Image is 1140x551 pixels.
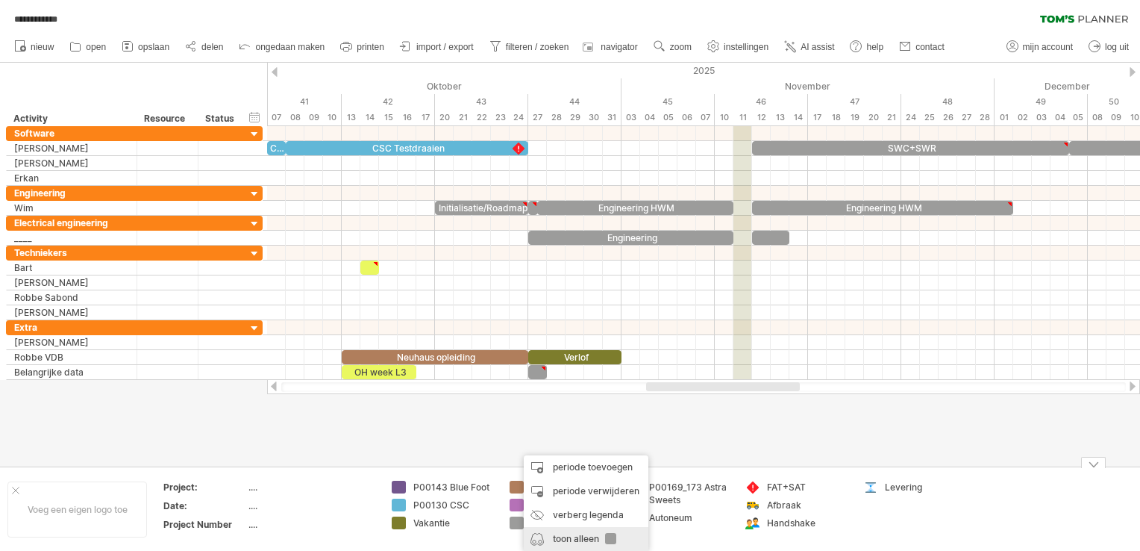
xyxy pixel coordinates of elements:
div: dinsdag, 28 Oktober 2025 [547,110,566,125]
div: donderdag, 16 Oktober 2025 [398,110,416,125]
div: vrijdag, 10 Oktober 2025 [323,110,342,125]
a: help [846,37,888,57]
a: contact [895,37,949,57]
div: Activity [13,111,128,126]
a: mijn account [1003,37,1077,57]
span: log uit [1105,42,1129,52]
div: FAT+SAT [767,481,848,494]
div: [PERSON_NAME] [14,335,129,349]
div: ____ [14,231,129,245]
span: contact [915,42,945,52]
div: donderdag, 6 November 2025 [677,110,696,125]
div: Status [205,111,238,126]
div: [PERSON_NAME] [14,275,129,290]
div: donderdag, 20 November 2025 [864,110,883,125]
div: dinsdag, 7 Oktober 2025 [267,110,286,125]
div: 44 [528,94,621,110]
div: maandag, 3 November 2025 [621,110,640,125]
a: log uit [1085,37,1133,57]
div: .... [248,518,374,531]
div: dinsdag, 11 November 2025 [733,110,752,125]
div: dinsdag, 4 November 2025 [640,110,659,125]
div: Wim [14,201,129,215]
div: P00143 Blue Foot [413,481,495,494]
span: opslaan [138,42,169,52]
div: Robbe Sabond [14,290,129,305]
div: Engineering [528,231,733,245]
div: woensdag, 22 Oktober 2025 [472,110,491,125]
div: vrijdag, 31 Oktober 2025 [603,110,621,125]
div: maandag, 17 November 2025 [808,110,827,125]
div: maandag, 10 November 2025 [715,110,733,125]
div: Project: [163,481,245,494]
div: woensdag, 3 December 2025 [1032,110,1050,125]
div: Project Number [163,518,245,531]
div: 41 [248,94,342,110]
span: navigator [601,42,637,52]
div: 49 [995,94,1088,110]
div: Voeg een eigen logo toe [7,482,147,538]
div: P00169_173 Astra Sweets [649,481,730,506]
div: woensdag, 29 Oktober 2025 [566,110,584,125]
div: dinsdag, 18 November 2025 [827,110,845,125]
div: P00130 CSC [413,499,495,511]
div: vrijdag, 21 November 2025 [883,110,901,125]
div: Date: [163,499,245,512]
div: CSC Testdraaien [286,141,528,155]
div: periode verwijderen [524,479,648,503]
div: donderdag, 13 November 2025 [771,110,789,125]
div: Autoneum [649,511,730,524]
a: navigator [580,37,642,57]
span: zoom [670,42,692,52]
div: Afbraak [767,499,848,511]
a: open [66,37,110,57]
div: Bart [14,261,129,275]
div: toon alleen [524,527,648,551]
div: vrijdag, 14 November 2025 [789,110,808,125]
div: CSC [267,141,286,155]
span: delen [201,42,223,52]
div: maandag, 24 November 2025 [901,110,920,125]
a: printen [336,37,389,57]
div: woensdag, 26 November 2025 [939,110,957,125]
span: mijn account [1023,42,1073,52]
div: OH week L3 [342,365,416,379]
div: .... [248,499,374,512]
div: woensdag, 5 November 2025 [659,110,677,125]
div: Engineering [14,186,129,200]
div: maandag, 13 Oktober 2025 [342,110,360,125]
div: dinsdag, 2 December 2025 [1013,110,1032,125]
div: Oktober 2025 [192,78,621,94]
span: filteren / zoeken [506,42,569,52]
div: Engineering HWM [752,201,1013,215]
div: verberg legenda [1081,457,1106,468]
div: woensdag, 19 November 2025 [845,110,864,125]
div: donderdag, 27 November 2025 [957,110,976,125]
div: Robbe VDB [14,350,129,364]
div: Erkan [14,171,129,185]
span: printen [357,42,384,52]
div: dinsdag, 14 Oktober 2025 [360,110,379,125]
div: 42 [342,94,435,110]
span: help [866,42,883,52]
span: nieuw [31,42,54,52]
a: zoom [650,37,696,57]
div: Resource [144,111,190,126]
div: donderdag, 9 Oktober 2025 [304,110,323,125]
a: opslaan [118,37,174,57]
div: Levering [885,481,966,494]
div: maandag, 20 Oktober 2025 [435,110,454,125]
div: vrijdag, 24 Oktober 2025 [510,110,528,125]
div: [PERSON_NAME] [14,141,129,155]
div: Verlof [528,350,621,364]
span: instellingen [724,42,768,52]
div: 46 [715,94,808,110]
div: [PERSON_NAME] [14,156,129,170]
div: donderdag, 23 Oktober 2025 [491,110,510,125]
div: Belangrijke data [14,365,129,379]
div: .... [248,481,374,494]
div: donderdag, 4 December 2025 [1050,110,1069,125]
div: Vakantie [413,517,495,529]
div: Software [14,126,129,140]
div: woensdag, 8 Oktober 2025 [286,110,304,125]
